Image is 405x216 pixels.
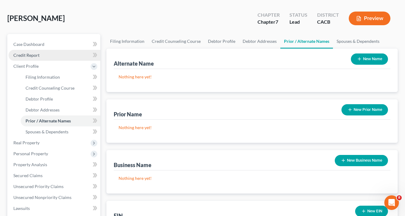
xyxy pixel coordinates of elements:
span: Debtor Profile [26,96,53,101]
span: Real Property [13,140,40,145]
a: Credit Counseling Course [21,83,100,94]
span: Credit Report [13,53,40,58]
span: Secured Claims [13,173,43,178]
button: Preview [349,12,390,25]
div: Alternate Name [114,60,154,67]
a: Lawsuits [9,203,100,214]
a: Case Dashboard [9,39,100,50]
div: Status [289,12,307,19]
p: Nothing here yet! [119,175,386,181]
div: Lead [289,19,307,26]
span: Prior / Alternate Names [26,118,71,123]
span: Client Profile [13,63,39,69]
a: Property Analysis [9,159,100,170]
span: Unsecured Priority Claims [13,184,64,189]
button: New Name [351,53,388,65]
span: Lawsuits [13,206,30,211]
span: Case Dashboard [13,42,44,47]
div: Chapter [258,12,280,19]
span: [PERSON_NAME] [7,14,65,22]
span: Unsecured Nonpriority Claims [13,195,71,200]
span: Credit Counseling Course [26,85,74,91]
span: Debtor Addresses [26,107,60,112]
a: Debtor Profile [204,34,239,49]
a: Credit Report [9,50,100,61]
button: New Prior Name [341,104,388,115]
div: Business Name [114,161,151,169]
a: Prior / Alternate Names [280,34,333,49]
span: Personal Property [13,151,48,156]
span: 8 [397,195,402,200]
a: Debtor Addresses [21,105,100,115]
span: 7 [275,19,278,25]
div: Prior Name [114,111,142,118]
a: Spouses & Dependents [333,34,383,49]
span: Spouses & Dependents [26,129,68,134]
a: Unsecured Nonpriority Claims [9,192,100,203]
a: Prior / Alternate Names [21,115,100,126]
div: Chapter [258,19,280,26]
p: Nothing here yet! [119,74,386,80]
a: Secured Claims [9,170,100,181]
p: Nothing here yet! [119,125,386,131]
a: Unsecured Priority Claims [9,181,100,192]
span: Property Analysis [13,162,47,167]
span: Filing Information [26,74,60,80]
a: Credit Counseling Course [148,34,204,49]
a: Debtor Profile [21,94,100,105]
a: Debtor Addresses [239,34,280,49]
a: Spouses & Dependents [21,126,100,137]
button: New Business Name [335,155,388,166]
a: Filing Information [106,34,148,49]
div: District [317,12,339,19]
iframe: Intercom live chat [384,195,399,210]
a: Filing Information [21,72,100,83]
div: CACB [317,19,339,26]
